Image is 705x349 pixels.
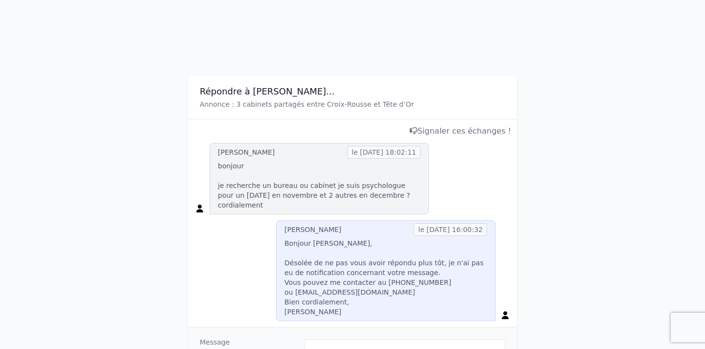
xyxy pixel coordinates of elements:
[218,147,275,157] div: [PERSON_NAME]
[414,223,487,236] span: le [DATE] 16:00:32
[284,225,341,234] div: [PERSON_NAME]
[347,146,421,159] span: le [DATE] 18:02:11
[284,238,487,317] p: Bonjour [PERSON_NAME], Désolée de ne pas vous avoir répondu plus tôt, je n'ai pas eu de notificat...
[200,99,505,109] p: Annonce : 3 cabinets partagés entre Croix-Rousse et Tête d’Or
[194,125,511,137] div: Signaler ces échanges !
[200,86,505,97] h3: Répondre à [PERSON_NAME]...
[218,161,421,210] p: bonjour je recherche un bureau ou cabinet je suis psychologue pour un [DATE] en novembre et 2 aut...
